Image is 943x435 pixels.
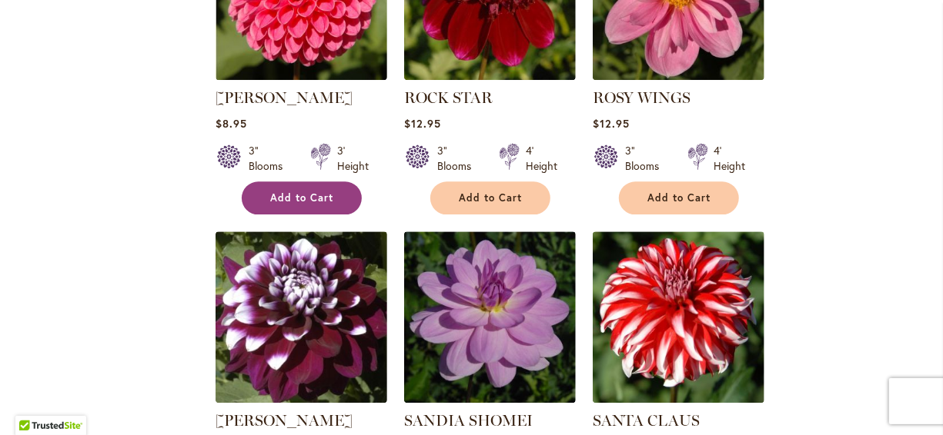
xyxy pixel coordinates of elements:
[242,181,362,214] button: Add to Cart
[216,88,353,107] a: [PERSON_NAME]
[404,116,441,131] span: $12.95
[647,191,711,204] span: Add to Cart
[619,181,739,214] button: Add to Cart
[404,231,576,403] img: SANDIA SHOMEI
[714,143,746,174] div: 4' Height
[626,143,669,174] div: 3" Blooms
[216,231,387,403] img: Ryan C
[404,411,533,430] a: SANDIA SHOMEI
[216,391,387,406] a: Ryan C
[404,88,493,107] a: ROCK STAR
[270,191,333,204] span: Add to Cart
[437,143,480,174] div: 3" Blooms
[593,116,630,131] span: $12.95
[593,68,764,83] a: ROSY WINGS
[216,68,387,83] a: REBECCA LYNN
[459,191,522,204] span: Add to Cart
[216,411,353,430] a: [PERSON_NAME]
[593,231,764,403] img: SANTA CLAUS
[526,143,557,174] div: 4' Height
[216,116,247,131] span: $8.95
[12,380,55,423] iframe: Launch Accessibility Center
[430,181,550,214] button: Add to Cart
[404,68,576,83] a: ROCK STAR
[337,143,369,174] div: 3' Height
[404,391,576,406] a: SANDIA SHOMEI
[593,88,691,107] a: ROSY WINGS
[593,411,701,430] a: SANTA CLAUS
[249,143,292,174] div: 3" Blooms
[593,391,764,406] a: SANTA CLAUS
